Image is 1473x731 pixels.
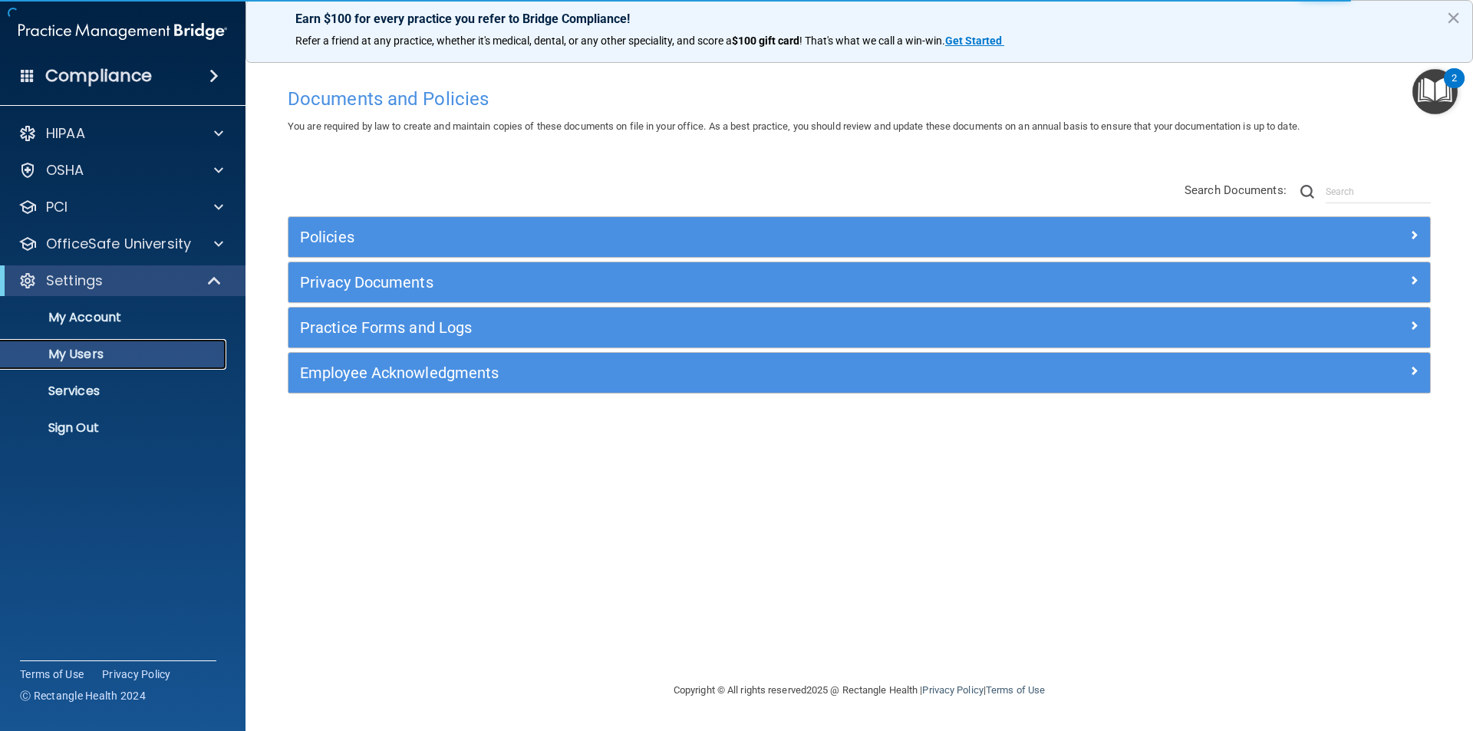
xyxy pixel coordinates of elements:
p: OSHA [46,161,84,179]
p: My Users [10,347,219,362]
a: Settings [18,272,222,290]
p: Sign Out [10,420,219,436]
div: Copyright © All rights reserved 2025 @ Rectangle Health | | [579,666,1139,715]
a: Terms of Use [20,667,84,682]
a: Get Started [945,35,1004,47]
h5: Policies [300,229,1133,245]
span: Refer a friend at any practice, whether it's medical, dental, or any other speciality, and score a [295,35,732,47]
button: Close [1446,5,1461,30]
a: OSHA [18,161,223,179]
span: You are required by law to create and maintain copies of these documents on file in your office. ... [288,120,1300,132]
p: HIPAA [46,124,85,143]
a: PCI [18,198,223,216]
a: Practice Forms and Logs [300,315,1419,340]
img: PMB logo [18,16,227,47]
span: Search Documents: [1185,183,1287,197]
strong: Get Started [945,35,1002,47]
a: Privacy Documents [300,270,1419,295]
img: ic-search.3b580494.png [1300,185,1314,199]
a: OfficeSafe University [18,235,223,253]
span: Ⓒ Rectangle Health 2024 [20,688,146,703]
p: OfficeSafe University [46,235,191,253]
a: Privacy Policy [922,684,983,696]
a: Privacy Policy [102,667,171,682]
h4: Compliance [45,65,152,87]
strong: $100 gift card [732,35,799,47]
h4: Documents and Policies [288,89,1431,109]
h5: Privacy Documents [300,274,1133,291]
div: 2 [1452,78,1457,98]
h5: Practice Forms and Logs [300,319,1133,336]
a: Terms of Use [986,684,1045,696]
a: Employee Acknowledgments [300,361,1419,385]
h5: Employee Acknowledgments [300,364,1133,381]
p: Earn $100 for every practice you refer to Bridge Compliance! [295,12,1423,26]
input: Search [1326,180,1431,203]
a: HIPAA [18,124,223,143]
p: PCI [46,198,68,216]
p: Services [10,384,219,399]
p: Settings [46,272,103,290]
p: My Account [10,310,219,325]
a: Policies [300,225,1419,249]
span: ! That's what we call a win-win. [799,35,945,47]
button: Open Resource Center, 2 new notifications [1412,69,1458,114]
